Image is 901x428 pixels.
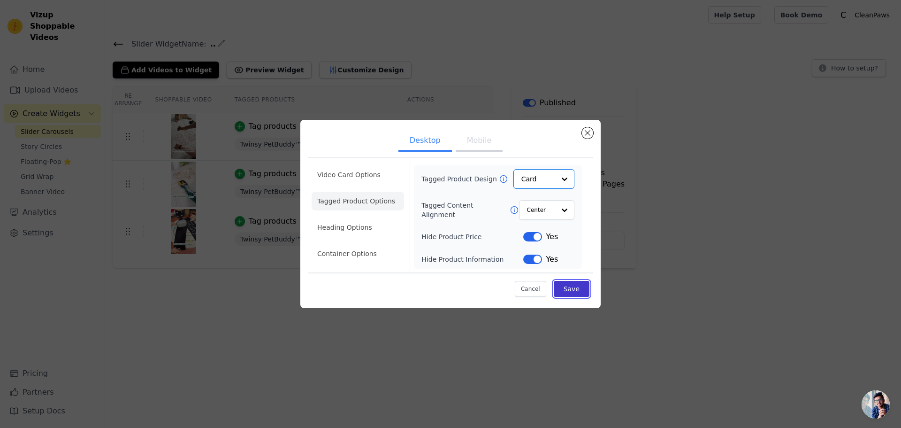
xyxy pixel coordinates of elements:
span: Yes [546,254,558,265]
a: Ouvrir le chat [862,390,890,419]
span: Yes [546,231,558,242]
li: Container Options [312,244,404,263]
li: Video Card Options [312,165,404,184]
li: Heading Options [312,218,404,237]
button: Mobile [456,131,503,152]
label: Tagged Product Design [421,174,498,184]
button: Cancel [515,281,546,297]
button: Close modal [582,127,593,139]
label: Hide Product Information [421,255,523,264]
button: Desktop [398,131,452,152]
li: Tagged Product Options [312,192,404,210]
button: Save [554,281,589,297]
label: Tagged Content Alignment [421,201,509,219]
label: Hide Product Price [421,232,523,241]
